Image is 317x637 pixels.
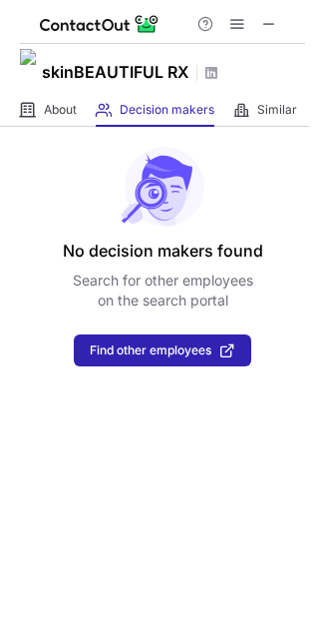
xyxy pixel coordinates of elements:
p: Search for other employees on the search portal [73,271,253,311]
img: ContactOut v5.3.10 [40,12,159,36]
span: About [44,102,77,118]
img: No leads found [120,147,205,227]
span: Similar [257,102,297,118]
h1: skinBEAUTIFUL RX [42,60,189,84]
header: No decision makers found [63,239,263,263]
span: Find other employees [90,343,211,357]
button: Find other employees [74,334,251,366]
span: Decision makers [120,102,214,118]
img: a3bc2e97265d3574c57f4c582698cbb9 [20,49,36,89]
